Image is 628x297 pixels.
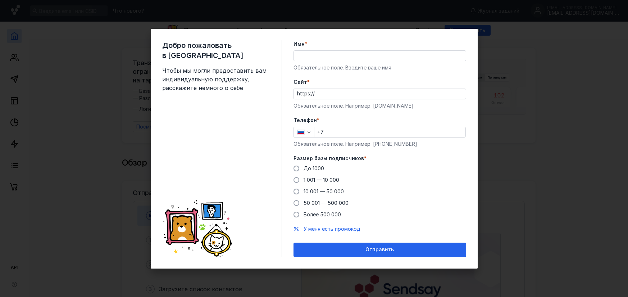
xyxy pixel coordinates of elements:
[365,247,394,253] span: Отправить
[304,188,344,194] span: 10 001 — 50 000
[293,117,317,124] span: Телефон
[293,243,466,257] button: Отправить
[293,155,364,162] span: Размер базы подписчиков
[293,78,307,86] span: Cайт
[162,66,270,92] span: Чтобы мы могли предоставить вам индивидуальную поддержку, расскажите немного о себе
[293,140,466,148] div: Обязательное поле. Например: [PHONE_NUMBER]
[304,177,339,183] span: 1 001 — 10 000
[304,211,341,217] span: Более 500 000
[304,226,360,232] span: У меня есть промокод
[293,40,305,48] span: Имя
[293,64,466,71] div: Обязательное поле. Введите ваше имя
[304,165,324,171] span: До 1000
[304,225,360,233] button: У меня есть промокод
[162,40,270,60] span: Добро пожаловать в [GEOGRAPHIC_DATA]
[293,102,466,109] div: Обязательное поле. Например: [DOMAIN_NAME]
[304,200,349,206] span: 50 001 — 500 000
